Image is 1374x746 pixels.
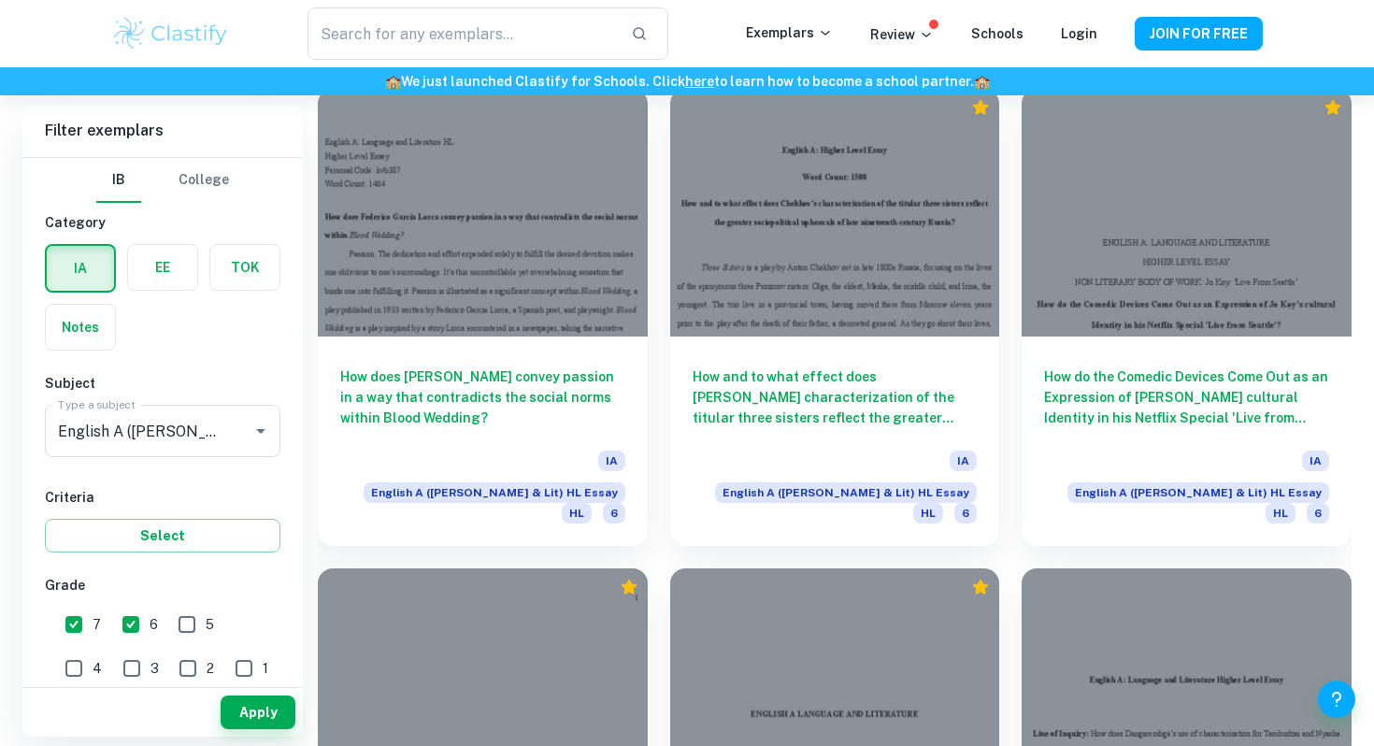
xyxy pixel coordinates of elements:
[248,418,274,444] button: Open
[746,22,833,43] p: Exemplars
[364,482,625,503] span: English A ([PERSON_NAME] & Lit) HL Essay
[47,246,114,291] button: IA
[1135,17,1263,50] button: JOIN FOR FREE
[971,578,990,596] div: Premium
[913,503,943,524] span: HL
[318,89,648,545] a: How does [PERSON_NAME] convey passion in a way that contradicts the social norms within Blood Wed...
[954,503,977,524] span: 6
[93,614,101,635] span: 7
[179,158,229,203] button: College
[93,658,102,679] span: 4
[1318,681,1355,718] button: Help and Feedback
[45,519,280,552] button: Select
[150,614,158,635] span: 6
[693,366,978,428] h6: How and to what effect does [PERSON_NAME] characterization of the titular three sisters reflect t...
[971,26,1023,41] a: Schools
[1302,451,1329,471] span: IA
[670,89,1000,545] a: How and to what effect does [PERSON_NAME] characterization of the titular three sisters reflect t...
[1044,366,1329,428] h6: How do the Comedic Devices Come Out as an Expression of [PERSON_NAME] cultural Identity in his Ne...
[715,482,977,503] span: English A ([PERSON_NAME] & Lit) HL Essay
[562,503,592,524] span: HL
[45,212,280,233] h6: Category
[620,578,638,596] div: Premium
[1022,89,1352,545] a: How do the Comedic Devices Come Out as an Expression of [PERSON_NAME] cultural Identity in his Ne...
[111,15,230,52] img: Clastify logo
[603,503,625,524] span: 6
[45,575,280,595] h6: Grade
[263,658,268,679] span: 1
[96,158,141,203] button: IB
[96,158,229,203] div: Filter type choice
[1307,503,1329,524] span: 6
[685,74,714,89] a: here
[1266,503,1295,524] span: HL
[206,614,214,635] span: 5
[207,658,214,679] span: 2
[340,366,625,428] h6: How does [PERSON_NAME] convey passion in a way that contradicts the social norms within Blood Wed...
[221,696,295,729] button: Apply
[308,7,616,60] input: Search for any exemplars...
[974,74,990,89] span: 🏫
[46,305,115,350] button: Notes
[4,71,1370,92] h6: We just launched Clastify for Schools. Click to learn how to become a school partner.
[1324,98,1342,117] div: Premium
[45,487,280,508] h6: Criteria
[1067,482,1329,503] span: English A ([PERSON_NAME] & Lit) HL Essay
[870,24,934,45] p: Review
[22,105,303,157] h6: Filter exemplars
[45,373,280,394] h6: Subject
[971,98,990,117] div: Premium
[150,658,159,679] span: 3
[1061,26,1097,41] a: Login
[385,74,401,89] span: 🏫
[950,451,977,471] span: IA
[58,396,136,412] label: Type a subject
[598,451,625,471] span: IA
[128,245,197,290] button: EE
[210,245,279,290] button: TOK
